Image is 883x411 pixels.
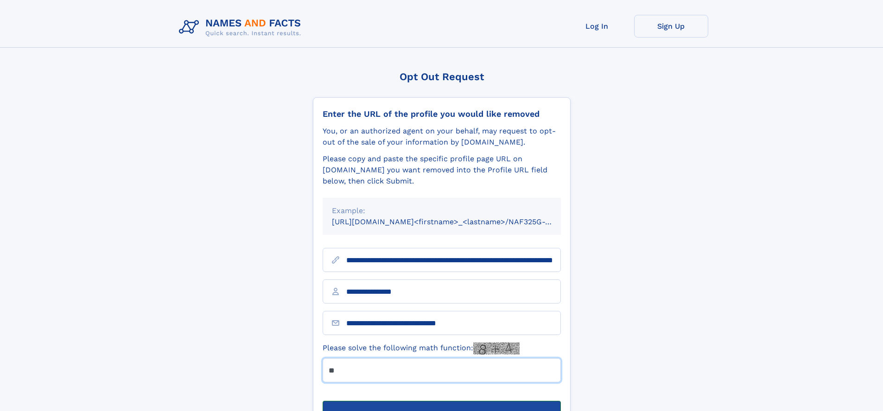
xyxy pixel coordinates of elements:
[323,153,561,187] div: Please copy and paste the specific profile page URL on [DOMAIN_NAME] you want removed into the Pr...
[332,205,552,216] div: Example:
[175,15,309,40] img: Logo Names and Facts
[323,109,561,119] div: Enter the URL of the profile you would like removed
[313,71,571,82] div: Opt Out Request
[634,15,708,38] a: Sign Up
[323,342,520,354] label: Please solve the following math function:
[332,217,578,226] small: [URL][DOMAIN_NAME]<firstname>_<lastname>/NAF325G-xxxxxxxx
[560,15,634,38] a: Log In
[323,126,561,148] div: You, or an authorized agent on your behalf, may request to opt-out of the sale of your informatio...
